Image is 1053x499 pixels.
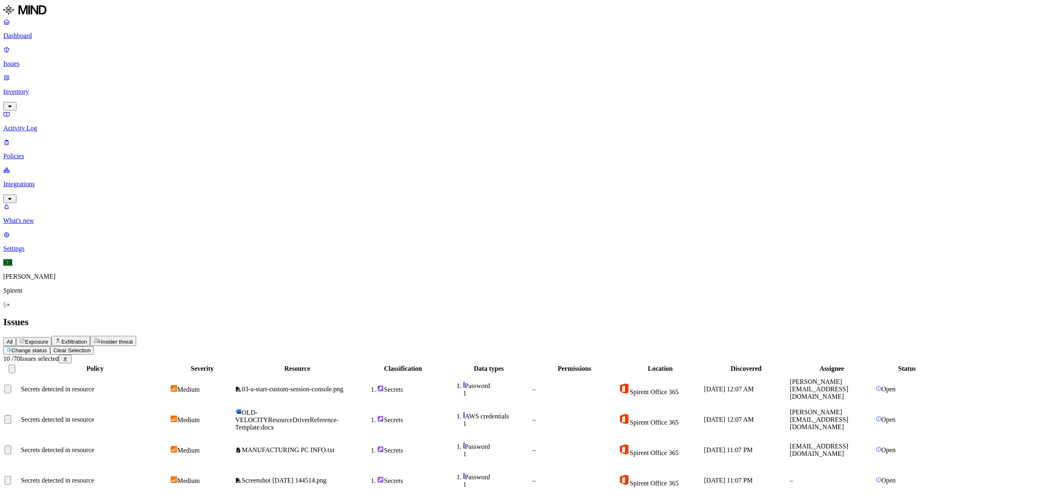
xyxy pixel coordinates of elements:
div: Assignee [790,365,874,372]
span: [DATE] 11:07 PM [704,446,753,453]
img: secret.svg [377,416,384,422]
p: Inventory [3,88,1050,95]
a: MIND [3,3,1050,18]
div: Classification [361,365,445,372]
div: Password [463,381,531,390]
span: [PERSON_NAME][EMAIL_ADDRESS][DOMAIN_NAME] [790,378,848,400]
p: Integrations [3,180,1050,188]
div: Location [618,365,703,372]
img: secret-line.svg [463,381,465,388]
div: Secrets [377,446,445,454]
img: secret-line.svg [463,412,465,418]
span: Open [881,416,896,423]
img: office-365.svg [618,383,630,394]
span: Medium [177,386,199,393]
span: – [533,477,536,484]
span: Secrets detected in resource [21,446,94,453]
span: Medium [177,477,199,484]
img: secret-line.svg [463,473,465,479]
div: Severity [171,365,234,372]
span: Spirent Office 365 [630,480,679,487]
span: MANUFACTURING PC INFO.txt [242,446,334,453]
span: – [533,416,536,423]
button: Select row [5,446,11,454]
span: Screenshot [DATE] 144514.png [242,477,327,484]
span: 03-a-start-custom-session-console.png [242,386,343,393]
span: Secrets detected in resource [21,386,94,393]
div: Secrets [377,385,445,393]
button: Change status [3,346,50,355]
p: Policies [3,152,1050,160]
p: Issues [3,60,1050,67]
span: Spirent Office 365 [630,449,679,456]
span: Exposure [25,339,48,345]
img: severity-medium.svg [171,476,177,483]
a: Integrations [3,166,1050,202]
button: Select row [5,476,11,485]
div: 1 [463,420,531,427]
a: Inventory [3,74,1050,109]
span: Medium [177,447,199,454]
div: Discovered [704,365,789,372]
div: Password [463,473,531,481]
a: Dashboard [3,18,1050,39]
img: office-365.svg [618,413,630,425]
span: [DATE] 12:07 AM [704,386,754,393]
span: OLD-VELOCITYResourceDriverReference-Template.docx [235,409,339,431]
p: Activity Log [3,125,1050,132]
img: severity-medium.svg [171,416,177,422]
div: AWS credentials [463,412,531,420]
span: Open [881,386,896,393]
button: Select all [9,365,15,373]
span: – [533,386,536,393]
span: Open [881,477,896,484]
h2: Issues [3,316,1050,328]
img: microsoft-word.svg [235,408,242,415]
div: 1 [463,481,531,488]
img: secret-line.svg [463,442,465,449]
a: Activity Log [3,111,1050,132]
p: Dashboard [3,32,1050,39]
img: secret.svg [377,385,384,392]
img: office-365.svg [618,444,630,455]
span: – [790,477,793,484]
img: MIND [3,3,46,16]
div: Data types [447,365,531,372]
button: Clear Selection [50,346,94,355]
div: Status [876,365,939,372]
button: Select row [5,415,11,424]
p: What's new [3,217,1050,224]
p: Settings [3,245,1050,252]
img: secret.svg [377,476,384,483]
span: Spirent Office 365 [630,419,679,426]
span: [DATE] 11:07 PM [704,477,753,484]
p: Spirent [3,287,1050,294]
a: What's new [3,203,1050,224]
div: Resource [235,365,360,372]
span: Insider threat [101,339,133,345]
a: Issues [3,46,1050,67]
span: [EMAIL_ADDRESS][DOMAIN_NAME] [790,443,848,457]
span: KR [3,259,12,266]
img: status-open.svg [876,446,881,452]
div: Password [463,442,531,450]
span: / 70 Issues selected [3,355,59,362]
span: [DATE] 12:07 AM [704,416,754,423]
img: status-open.svg [876,416,881,422]
span: Spirent Office 365 [630,388,679,395]
div: Secrets [377,416,445,424]
div: Secrets [377,476,445,485]
img: office-365.svg [618,474,630,485]
div: 1 [463,390,531,397]
span: Secrets detected in resource [21,416,94,423]
span: – [533,446,536,453]
img: status-open.svg [876,477,881,483]
img: severity-medium.svg [171,446,177,453]
span: [PERSON_NAME][EMAIL_ADDRESS][DOMAIN_NAME] [790,409,848,430]
img: status-in-progress.svg [7,347,12,352]
div: Policy [21,365,169,372]
span: All [7,339,13,345]
span: Secrets detected in resource [21,477,94,484]
span: Medium [177,416,199,423]
img: severity-medium.svg [171,385,177,392]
